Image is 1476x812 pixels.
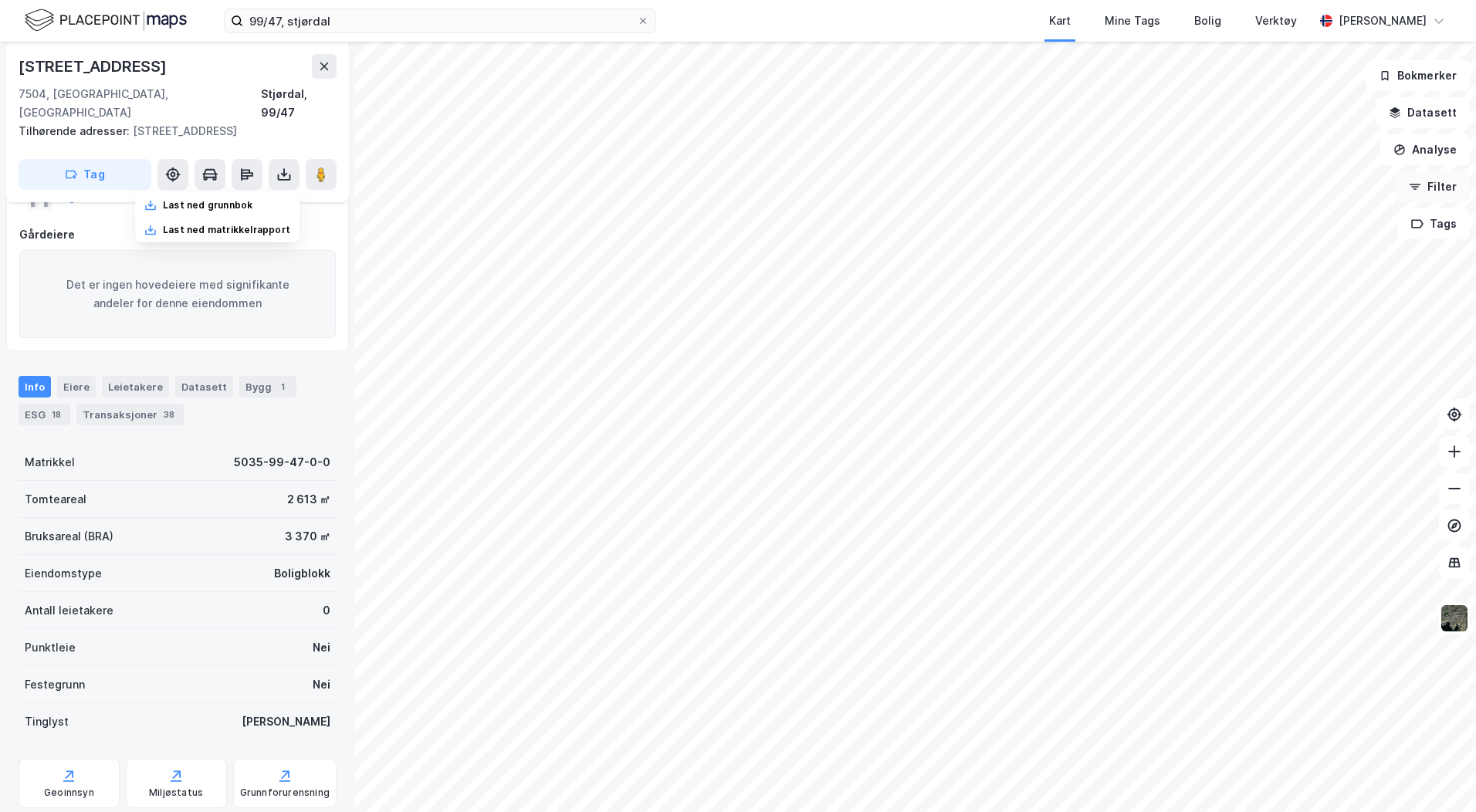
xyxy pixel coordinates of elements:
[1339,12,1427,30] div: [PERSON_NAME]
[161,407,178,422] div: 38
[19,376,51,398] div: Info
[234,453,330,472] div: 5035-99-47-0-0
[313,638,330,657] div: Nei
[49,407,64,422] div: 18
[163,199,252,211] div: Last ned grunnbok
[163,224,290,236] div: Last ned matrikkelrapport
[25,490,86,509] div: Tomteareal
[1399,738,1476,812] div: Kontrollprogram for chat
[175,376,233,398] div: Datasett
[25,601,113,620] div: Antall leietakere
[19,85,261,122] div: 7504, [GEOGRAPHIC_DATA], [GEOGRAPHIC_DATA]
[19,250,336,338] div: Det er ingen hovedeiere med signifikante andeler for denne eiendommen
[287,490,330,509] div: 2 613 ㎡
[25,712,69,731] div: Tinglyst
[76,404,184,425] div: Transaksjoner
[239,376,296,398] div: Bygg
[19,404,70,425] div: ESG
[261,85,337,122] div: Stjørdal, 99/47
[275,379,290,394] div: 1
[19,159,151,190] button: Tag
[25,675,85,694] div: Festegrunn
[1376,97,1470,128] button: Datasett
[1399,738,1476,812] iframe: Chat Widget
[1366,60,1470,91] button: Bokmerker
[323,601,330,620] div: 0
[1396,171,1470,202] button: Filter
[25,527,113,546] div: Bruksareal (BRA)
[1380,134,1470,165] button: Analyse
[44,787,94,799] div: Geoinnsyn
[19,124,133,137] span: Tilhørende adresser:
[19,122,324,140] div: [STREET_ADDRESS]
[1440,604,1469,633] img: 9k=
[285,527,330,546] div: 3 370 ㎡
[243,9,637,32] input: Søk på adresse, matrikkel, gårdeiere, leietakere eller personer
[1105,12,1160,30] div: Mine Tags
[149,787,203,799] div: Miljøstatus
[25,7,187,34] img: logo.f888ab2527a4732fd821a326f86c7f29.svg
[1194,12,1221,30] div: Bolig
[19,225,336,244] div: Gårdeiere
[25,638,76,657] div: Punktleie
[25,453,75,472] div: Matrikkel
[240,787,330,799] div: Grunnforurensning
[274,564,330,583] div: Boligblokk
[242,712,330,731] div: [PERSON_NAME]
[102,376,169,398] div: Leietakere
[19,54,170,79] div: [STREET_ADDRESS]
[25,564,102,583] div: Eiendomstype
[1398,208,1470,239] button: Tags
[57,376,96,398] div: Eiere
[1255,12,1297,30] div: Verktøy
[1049,12,1071,30] div: Kart
[313,675,330,694] div: Nei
